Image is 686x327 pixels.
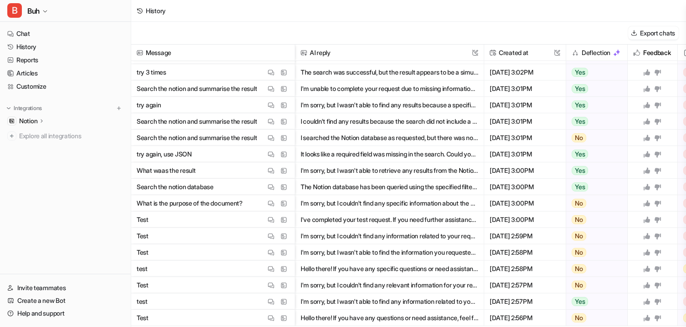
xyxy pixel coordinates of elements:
button: I'm unable to complete your request due to missing information in the search criteria. Could you ... [301,80,478,97]
button: I'm sorry, but I wasn't able to find the information you requested. Could you please provide more... [301,244,478,261]
button: Yes [566,97,622,113]
div: History [146,6,166,15]
span: [DATE] 3:01PM [488,80,562,97]
button: It looks like a required field was missing in the search. Could you please specify what you would... [301,146,478,162]
a: History [4,40,127,53]
button: I'm sorry, but I wasn't able to find any results because a specific search term or filter is requ... [301,97,478,113]
span: Yes [572,84,588,93]
span: [DATE] 2:58PM [488,261,562,277]
a: Customize [4,80,127,93]
button: No [566,310,622,326]
button: Yes [566,64,622,80]
span: Yes [572,166,588,175]
img: Notion [9,118,15,124]
button: No [566,277,622,293]
span: No [572,313,586,322]
span: No [572,199,586,208]
span: Yes [572,68,588,77]
span: AI reply [299,45,480,61]
button: Hello there! If you have any questions or need assistance, feel free to ask. [301,310,478,326]
span: [DATE] 3:01PM [488,146,562,162]
button: I searched the Notion database as requested, but there was no specific content found for the sear... [301,130,478,146]
button: Yes [566,80,622,97]
a: Create a new Bot [4,294,127,307]
span: [DATE] 3:01PM [488,130,562,146]
h2: Feedback [643,45,671,61]
button: No [566,130,622,146]
button: The search was successful, but the result appears to be a simulated demonstration with no real da... [301,64,478,80]
a: Invite teammates [4,282,127,294]
span: Explore all integrations [19,129,123,143]
span: Message [135,45,291,61]
span: B [7,3,22,18]
span: Buh [27,5,40,17]
a: Help and support [4,307,127,320]
button: I've completed your test request. If you need further assistance or want to try a different query... [301,211,478,228]
span: No [572,133,586,142]
p: Search the notion and summarise the result [137,130,257,146]
span: No [572,231,586,241]
button: Yes [566,162,622,179]
button: Yes [566,113,622,130]
a: Chat [4,27,127,40]
button: Yes [566,293,622,310]
p: Notion [19,116,37,126]
span: [DATE] 2:58PM [488,244,562,261]
span: No [572,248,586,257]
span: Yes [572,117,588,126]
span: [DATE] 3:01PM [488,113,562,130]
button: No [566,195,622,211]
button: Export chats [628,26,679,40]
span: Yes [572,150,588,159]
span: [DATE] 2:56PM [488,310,562,326]
span: [DATE] 2:57PM [488,293,562,310]
span: [DATE] 3:00PM [488,179,562,195]
p: try 3 times [137,64,166,80]
span: No [572,215,586,224]
p: Search the notion and summarise the result [137,80,257,97]
button: No [566,261,622,277]
p: Test [137,277,148,293]
p: test [137,293,148,310]
span: Created at [488,45,562,61]
span: No [572,281,586,290]
a: Reports [4,54,127,66]
img: expand menu [5,105,12,111]
p: try again [137,97,161,113]
p: Test [137,244,148,261]
button: Yes [566,146,622,162]
span: [DATE] 3:02PM [488,64,562,80]
a: Articles [4,67,127,80]
img: explore all integrations [7,131,16,141]
p: try again, use JSON [137,146,192,162]
span: [DATE] 2:59PM [488,228,562,244]
button: I'm sorry, but I wasn't able to find any information related to your request. Could you please pr... [301,293,478,310]
span: [DATE] 3:01PM [488,97,562,113]
span: [DATE] 3:00PM [488,195,562,211]
span: [DATE] 3:00PM [488,162,562,179]
p: What is the purpose of the document? [137,195,243,211]
span: Yes [572,297,588,306]
button: Integrations [4,104,45,113]
p: test [137,261,148,277]
img: menu_add.svg [116,105,122,111]
button: I'm sorry, but I couldn't find any relevant information for your request. Could you please provid... [301,277,478,293]
button: No [566,211,622,228]
button: The Notion database has been queried using the specified filter. If you need information on a spe... [301,179,478,195]
a: Explore all integrations [4,130,127,142]
button: Yes [566,179,622,195]
p: Search the notion database [137,179,214,195]
button: I'm sorry, but I couldn't find any specific information about the purpose of the document. If you... [301,195,478,211]
span: [DATE] 2:57PM [488,277,562,293]
h2: Deflection [582,45,610,61]
p: What waas the result [137,162,195,179]
p: Integrations [14,105,42,112]
p: Test [137,211,148,228]
button: No [566,228,622,244]
button: Hello there! If you have any specific questions or need assistance, just let me know. [301,261,478,277]
span: [DATE] 3:00PM [488,211,562,228]
button: No [566,244,622,261]
span: Yes [572,182,588,191]
button: I'm sorry, but I couldn't find any information related to your request. Could you please provide ... [301,228,478,244]
p: Test [137,310,148,326]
